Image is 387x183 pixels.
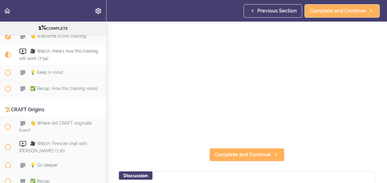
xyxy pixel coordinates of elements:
a: Complete and Continue [305,4,380,18]
span: Complete and Continue [214,151,271,158]
span: 💡 Keep in mind [30,70,63,75]
svg: Settings Menu [95,7,102,15]
span: 🎥 Watch: Fireside chat with [PERSON_NAME] (7:16) [19,141,87,153]
div: Discussion [119,171,152,180]
span: 👋 Where did CRAFT originate from? [19,121,92,133]
span: Previous Section [257,7,297,15]
span: 🎥 Watch: Here's how this training will work (7:54) [19,49,98,60]
a: Complete and Continue [209,148,284,161]
span: 👋 Welcome to this training! [30,34,87,39]
span: 💡 Go deeper [30,163,58,167]
svg: Back to course curriculum [4,7,11,15]
span: 1% [38,24,46,31]
span: ✅ Recap: How this training works [30,86,98,91]
span: Complete and Continue [310,7,366,15]
a: Previous Section [244,4,302,18]
div: COMPLETE [8,24,99,32]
